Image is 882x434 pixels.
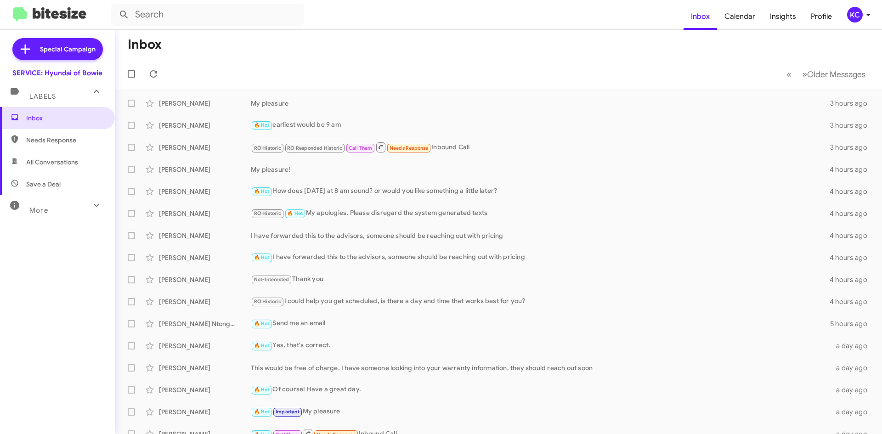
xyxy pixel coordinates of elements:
[684,3,717,30] a: Inbox
[763,3,803,30] a: Insights
[803,3,839,30] a: Profile
[251,406,831,417] div: My pleasure
[254,122,270,128] span: 🔥 Hot
[254,276,289,282] span: Not-Interested
[128,37,162,52] h1: Inbox
[831,407,875,417] div: a day ago
[251,99,830,108] div: My pleasure
[159,143,251,152] div: [PERSON_NAME]
[251,296,830,307] div: I could help you get scheduled, is there a day and time that works best for you?
[717,3,763,30] a: Calendar
[786,68,792,80] span: «
[111,4,304,26] input: Search
[159,319,251,328] div: [PERSON_NAME] Ntonghanwah
[390,145,429,151] span: Needs Response
[254,145,281,151] span: RO Historic
[830,99,875,108] div: 3 hours ago
[830,187,875,196] div: 4 hours ago
[159,341,251,350] div: [PERSON_NAME]
[159,121,251,130] div: [PERSON_NAME]
[830,253,875,262] div: 4 hours ago
[159,363,251,372] div: [PERSON_NAME]
[781,65,871,84] nav: Page navigation example
[807,69,865,79] span: Older Messages
[830,297,875,306] div: 4 hours ago
[830,231,875,240] div: 4 hours ago
[12,68,102,78] div: SERVICE: Hyundai of Bowie
[159,253,251,262] div: [PERSON_NAME]
[254,299,281,304] span: RO Historic
[349,145,373,151] span: Call Them
[831,385,875,395] div: a day ago
[159,165,251,174] div: [PERSON_NAME]
[830,121,875,130] div: 3 hours ago
[26,113,104,123] span: Inbox
[12,38,103,60] a: Special Campaign
[802,68,807,80] span: »
[830,209,875,218] div: 4 hours ago
[29,206,48,214] span: More
[251,186,830,197] div: How does [DATE] at 8 am sound? or would you like something a little later?
[831,341,875,350] div: a day ago
[159,275,251,284] div: [PERSON_NAME]
[839,7,872,23] button: KC
[254,321,270,327] span: 🔥 Hot
[159,99,251,108] div: [PERSON_NAME]
[29,92,56,101] span: Labels
[797,65,871,84] button: Next
[251,363,831,372] div: This would be free of charge. I have someone looking into your warranty information, they should ...
[254,188,270,194] span: 🔥 Hot
[159,187,251,196] div: [PERSON_NAME]
[159,407,251,417] div: [PERSON_NAME]
[40,45,96,54] span: Special Campaign
[276,409,300,415] span: Important
[26,135,104,145] span: Needs Response
[251,318,830,329] div: Send me an email
[251,340,831,351] div: Yes, that's correct.
[159,385,251,395] div: [PERSON_NAME]
[251,141,830,153] div: Inbound Call
[251,120,830,130] div: earliest would be 9 am
[254,387,270,393] span: 🔥 Hot
[254,210,281,216] span: RO Historic
[287,145,342,151] span: RO Responded Historic
[781,65,797,84] button: Previous
[251,384,831,395] div: Of course! Have a great day.
[254,409,270,415] span: 🔥 Hot
[830,143,875,152] div: 3 hours ago
[26,180,61,189] span: Save a Deal
[251,165,830,174] div: My pleasure!
[831,363,875,372] div: a day ago
[26,158,78,167] span: All Conversations
[159,231,251,240] div: [PERSON_NAME]
[254,254,270,260] span: 🔥 Hot
[159,297,251,306] div: [PERSON_NAME]
[251,208,830,219] div: My apologies, Please disregard the system generated texts
[830,165,875,174] div: 4 hours ago
[251,274,830,285] div: Thank you
[830,319,875,328] div: 5 hours ago
[251,231,830,240] div: I have forwarded this to the advisors, someone should be reaching out with pricing
[254,343,270,349] span: 🔥 Hot
[287,210,303,216] span: 🔥 Hot
[847,7,863,23] div: KC
[159,209,251,218] div: [PERSON_NAME]
[251,252,830,263] div: I have forwarded this to the advisors, someone should be reaching out with pricing
[830,275,875,284] div: 4 hours ago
